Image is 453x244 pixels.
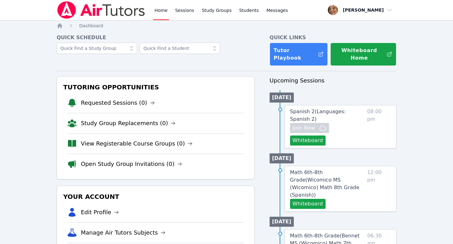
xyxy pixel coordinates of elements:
span: Spanish 2 ( Languages: Spanish 2 ) [290,109,346,122]
a: Math 6th-8th Grade(Wicomico MS (Wicomico) Math 8th Grade (Spanish)) [290,169,365,199]
a: Requested Sessions (0) [81,98,155,107]
button: Whiteboard [290,135,326,146]
a: Spanish 2(Languages: Spanish 2) [290,108,365,123]
span: Dashboard [79,23,103,28]
a: Study Group Replacements (0) [81,119,176,128]
span: Messages [266,7,288,13]
h4: Quick Schedule [57,34,254,41]
nav: Breadcrumb [57,23,396,29]
h3: Tutoring Opportunities [62,82,249,93]
h4: Quick Links [270,34,396,41]
a: Edit Profile [81,208,119,217]
span: Math 6th-8th Grade ( Wicomico MS (Wicomico) Math 8th Grade (Spanish) ) [290,169,359,198]
img: Air Tutors [57,1,146,19]
li: [DATE] [270,153,294,163]
a: Dashboard [79,23,103,29]
input: Quick Find a Study Group [57,43,137,54]
h3: Upcoming Sessions [270,76,396,85]
button: Join Now [290,123,329,133]
span: 08:00 pm [367,108,391,146]
a: Tutor Playbook [270,43,328,66]
a: Open Study Group Invitations (0) [81,160,182,168]
span: Join Now [293,124,315,132]
li: [DATE] [270,217,294,227]
li: [DATE] [270,93,294,103]
a: View Registerable Course Groups (0) [81,139,193,148]
span: 12:00 pm [367,169,391,209]
h3: Your Account [62,191,249,202]
a: Manage Air Tutors Subjects [81,228,165,237]
button: Whiteboard [290,199,326,209]
input: Quick Find a Student [140,43,220,54]
button: Whiteboard Home [330,43,396,66]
